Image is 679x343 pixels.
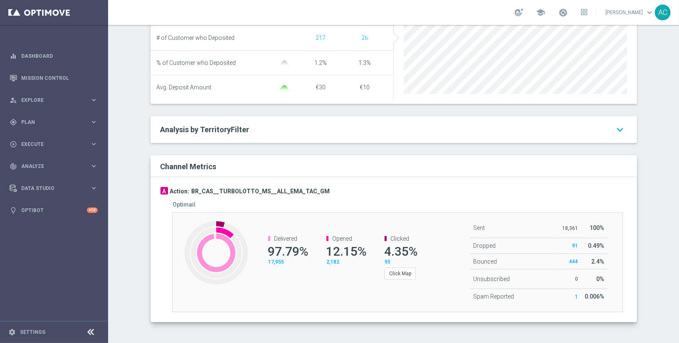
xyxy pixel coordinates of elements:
span: % of Customer who Deposited [157,59,236,67]
span: Explore [21,98,90,103]
span: Unsubscribed [474,276,510,282]
span: Delivered [274,235,297,242]
div: A [160,187,168,195]
button: Click Map [385,268,416,279]
a: Optibot [21,199,87,221]
span: 12.15% [326,244,366,259]
i: gps_fixed [10,118,17,126]
a: Mission Control [21,67,98,89]
i: play_circle_outline [10,141,17,148]
span: 95 [385,259,390,265]
span: 0.49% [588,242,604,249]
div: Channel Metrics [160,160,632,172]
div: Analyze [10,163,90,170]
i: lightbulb [10,207,17,214]
span: Clicked [390,235,409,242]
div: Explore [10,96,90,104]
span: Show unique customers [362,35,368,41]
span: school [536,8,545,17]
span: Spam Reported [474,293,514,300]
button: gps_fixed Plan keyboard_arrow_right [9,119,98,126]
div: AC [655,5,671,20]
span: 2,182 [326,259,339,265]
i: keyboard_arrow_right [90,96,98,104]
span: keyboard_arrow_down [645,8,654,17]
i: track_changes [10,163,17,170]
a: Settings [20,330,45,335]
h2: Channel Metrics [160,162,217,171]
span: 1.3% [359,59,371,66]
a: Analysis by TerritoryFilter keyboard_arrow_down [160,125,627,135]
span: €30 [316,84,326,91]
img: gaussianGreen.svg [276,85,293,91]
i: person_search [10,96,17,104]
i: keyboard_arrow_right [90,162,98,170]
i: equalizer [10,52,17,60]
p: 18,361 [562,225,578,232]
h3: Action: [170,188,190,195]
a: [PERSON_NAME]keyboard_arrow_down [605,6,655,19]
span: 0.006% [585,293,604,300]
button: lightbulb Optibot +10 [9,207,98,214]
span: 17,955 [268,259,284,265]
div: Data Studio [10,185,90,192]
span: 4.35% [384,244,417,259]
span: 97.79% [268,244,308,259]
button: play_circle_outline Execute keyboard_arrow_right [9,141,98,148]
i: keyboard_arrow_right [90,184,98,192]
span: Analysis by TerritoryFilter [160,125,249,134]
h5: Optimail [173,201,196,208]
span: Show unique customers [316,35,326,41]
img: gaussianGrey.svg [276,60,293,66]
a: Dashboard [21,45,98,67]
span: Opened [332,235,352,242]
div: Mission Control [10,67,98,89]
span: Avg. Deposit Amount [157,84,212,91]
span: Plan [21,120,90,125]
i: keyboard_arrow_right [90,118,98,126]
span: Dropped [474,242,496,249]
div: Plan [10,118,90,126]
span: 1.2% [315,59,327,66]
span: Data Studio [21,186,90,191]
i: settings [8,328,16,336]
span: 2.4% [591,258,604,265]
div: Optibot [10,199,98,221]
h3: BR_CAS__TURBOLOTTO_MS__ALL_EMA_TAC_GM [192,188,330,195]
span: Execute [21,142,90,147]
button: track_changes Analyze keyboard_arrow_right [9,163,98,170]
span: Analyze [21,164,90,169]
span: 1 [575,294,578,300]
i: keyboard_arrow_right [90,140,98,148]
span: 444 [569,259,578,264]
div: +10 [87,207,98,213]
div: Execute [10,141,90,148]
i: keyboard_arrow_down [614,122,627,137]
span: 100% [590,225,604,231]
span: 0% [596,276,604,282]
p: 0 [562,276,578,282]
span: €10 [360,84,370,91]
span: Sent [474,225,485,231]
button: equalizer Dashboard [9,53,98,59]
button: Data Studio keyboard_arrow_right [9,185,98,192]
span: 91 [572,243,578,249]
button: Mission Control [9,75,98,81]
button: person_search Explore keyboard_arrow_right [9,97,98,104]
div: Dashboard [10,45,98,67]
span: Bounced [474,258,497,265]
span: # of Customer who Deposited [157,35,235,42]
